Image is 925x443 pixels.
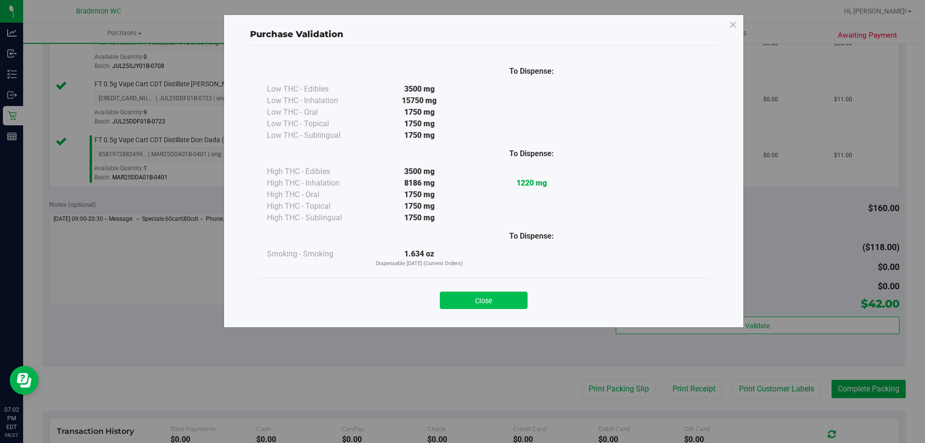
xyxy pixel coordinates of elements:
div: 1750 mg [363,201,476,212]
div: Smoking - Smoking [267,248,363,260]
button: Close [440,292,528,309]
div: To Dispense: [476,148,588,160]
iframe: Resource center [10,366,39,395]
div: High THC - Topical [267,201,363,212]
div: 1.634 oz [363,248,476,268]
div: Low THC - Sublingual [267,130,363,141]
div: Low THC - Oral [267,107,363,118]
div: 1750 mg [363,107,476,118]
div: High THC - Oral [267,189,363,201]
div: To Dispense: [476,66,588,77]
div: To Dispense: [476,230,588,242]
div: Low THC - Edibles [267,83,363,95]
div: 3500 mg [363,83,476,95]
div: Low THC - Topical [267,118,363,130]
span: Purchase Validation [250,29,344,40]
div: 8186 mg [363,177,476,189]
div: 3500 mg [363,166,476,177]
div: 1750 mg [363,212,476,224]
div: 1750 mg [363,189,476,201]
div: 1750 mg [363,130,476,141]
p: Dispensable [DATE] (Current Orders) [363,260,476,268]
strong: 1220 mg [516,178,547,188]
div: 1750 mg [363,118,476,130]
div: 15750 mg [363,95,476,107]
div: High THC - Edibles [267,166,363,177]
div: Low THC - Inhalation [267,95,363,107]
div: High THC - Inhalation [267,177,363,189]
div: High THC - Sublingual [267,212,363,224]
